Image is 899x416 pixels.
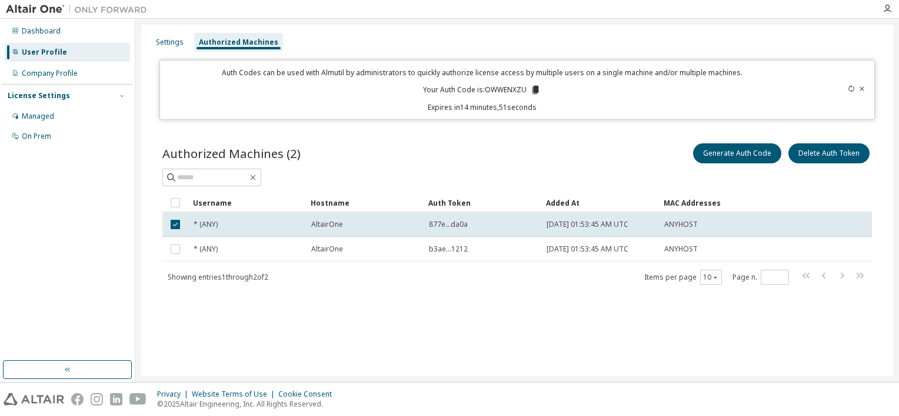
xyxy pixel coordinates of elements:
div: Username [193,193,301,212]
img: Altair One [6,4,153,15]
span: Page n. [732,270,789,285]
div: Company Profile [22,69,78,78]
div: On Prem [22,132,51,141]
p: Auth Codes can be used with Almutil by administrators to quickly authorize license access by mult... [167,68,797,78]
img: instagram.svg [91,393,103,405]
span: 877e...da0a [429,220,468,229]
div: Privacy [157,390,192,399]
img: youtube.svg [129,393,146,405]
span: [DATE] 01:53:45 AM UTC [547,244,628,254]
img: linkedin.svg [110,393,122,405]
div: Settings [156,38,184,47]
div: Website Terms of Use [192,390,278,399]
div: Authorized Machines [199,38,278,47]
div: Hostname [311,193,419,212]
div: Dashboard [22,26,61,36]
span: Authorized Machines (2) [162,145,301,162]
p: Your Auth Code is: OWWENXZU [423,85,541,95]
div: MAC Addresses [664,193,748,212]
div: License Settings [8,91,70,100]
img: facebook.svg [71,393,84,405]
span: Items per page [644,270,722,285]
div: User Profile [22,48,67,57]
p: © 2025 Altair Engineering, Inc. All Rights Reserved. [157,399,339,409]
div: Cookie Consent [278,390,339,399]
div: Auth Token [428,193,537,212]
div: Managed [22,112,54,121]
button: Delete Auth Token [788,143,870,163]
span: Showing entries 1 through 2 of 2 [168,272,268,282]
span: AltairOne [311,244,343,254]
span: ANYHOST [664,220,698,229]
span: * (ANY) [194,244,218,254]
img: altair_logo.svg [4,393,64,405]
span: [DATE] 01:53:45 AM UTC [547,220,628,229]
span: * (ANY) [194,220,218,229]
p: Expires in 14 minutes, 51 seconds [167,102,797,112]
button: Generate Auth Code [693,143,781,163]
span: ANYHOST [664,244,698,254]
span: AltairOne [311,220,343,229]
button: 10 [703,273,719,282]
span: b3ae...1212 [429,244,468,254]
div: Added At [546,193,654,212]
